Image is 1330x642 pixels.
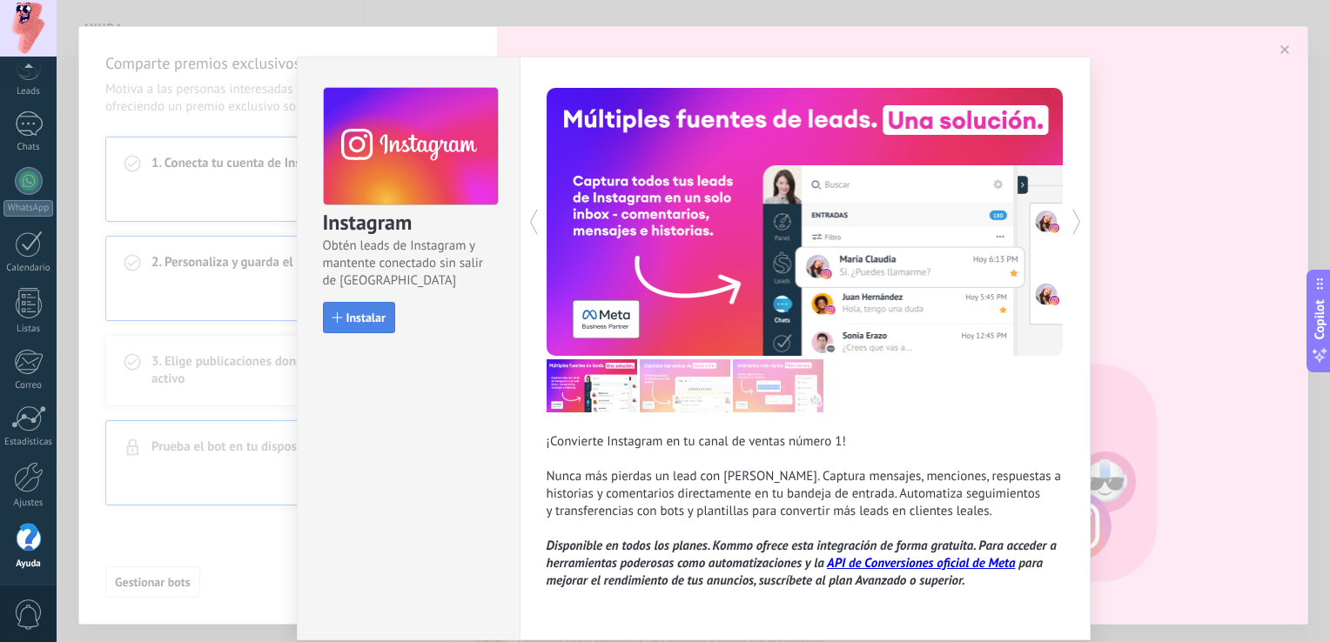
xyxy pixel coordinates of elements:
div: Chats [3,142,54,153]
div: Ayuda [3,558,54,570]
div: Ajustes [3,498,54,509]
span: Instalar [346,311,386,324]
i: Disponible en todos los planes. Kommo ofrece esta integración de forma gratuita. Para acceder a h... [547,538,1057,589]
span: Obtén leads de Instagram y mantente conectado sin salir de [GEOGRAPHIC_DATA] [323,237,497,290]
img: com_instagram_tour_1_es.png [547,359,637,412]
div: WhatsApp [3,200,53,217]
div: Correo [3,380,54,391]
span: Copilot [1311,300,1328,340]
div: Calendario [3,263,54,274]
h3: Instagram [323,209,497,237]
a: API de Conversiones oficial de Meta [827,555,1015,572]
div: Listas [3,324,54,335]
img: com_instagram_tour_2_es.png [640,359,730,412]
div: ¡Convierte Instagram en tu canal de ventas número 1! Nunca más pierdas un lead con [PERSON_NAME].... [547,433,1064,590]
div: Estadísticas [3,437,54,448]
button: Instalar [323,302,395,333]
div: Leads [3,86,54,97]
img: com_instagram_tour_3_es.png [733,359,823,412]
